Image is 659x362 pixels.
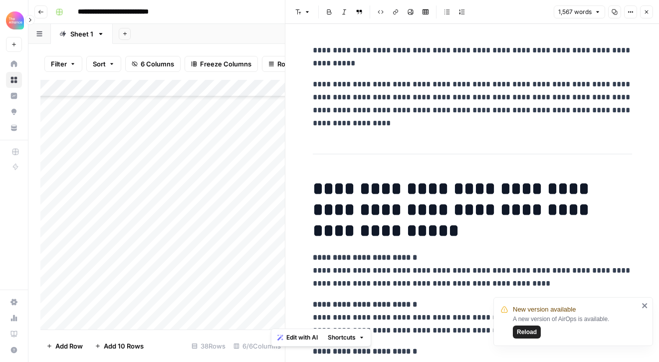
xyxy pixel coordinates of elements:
button: Freeze Columns [185,56,258,72]
a: Browse [6,72,22,88]
span: Reload [517,328,537,337]
button: Help + Support [6,342,22,358]
div: Sheet 1 [70,29,93,39]
button: 1,567 words [554,5,605,18]
span: New version available [513,305,576,315]
button: Shortcuts [324,331,369,344]
span: Row Height [277,59,313,69]
a: Your Data [6,120,22,136]
div: 38 Rows [188,338,229,354]
button: Row Height [262,56,320,72]
img: Alliance Logo [6,11,24,29]
button: Add Row [40,338,89,354]
a: Home [6,56,22,72]
span: 6 Columns [141,59,174,69]
span: Sort [93,59,106,69]
button: Filter [44,56,82,72]
span: Freeze Columns [200,59,251,69]
div: A new version of AirOps is available. [513,315,639,339]
a: Insights [6,88,22,104]
button: Workspace: Alliance [6,8,22,33]
span: 1,567 words [558,7,592,16]
a: Learning Hub [6,326,22,342]
a: Sheet 1 [51,24,113,44]
button: Edit with AI [273,331,322,344]
a: Opportunities [6,104,22,120]
span: Add 10 Rows [104,341,144,351]
button: close [642,302,649,310]
span: Edit with AI [286,333,318,342]
button: 6 Columns [125,56,181,72]
button: Reload [513,326,541,339]
div: 6/6 Columns [229,338,285,354]
span: Add Row [55,341,83,351]
a: Usage [6,310,22,326]
span: Filter [51,59,67,69]
button: Sort [86,56,121,72]
button: Add 10 Rows [89,338,150,354]
span: Shortcuts [328,333,356,342]
a: Settings [6,294,22,310]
